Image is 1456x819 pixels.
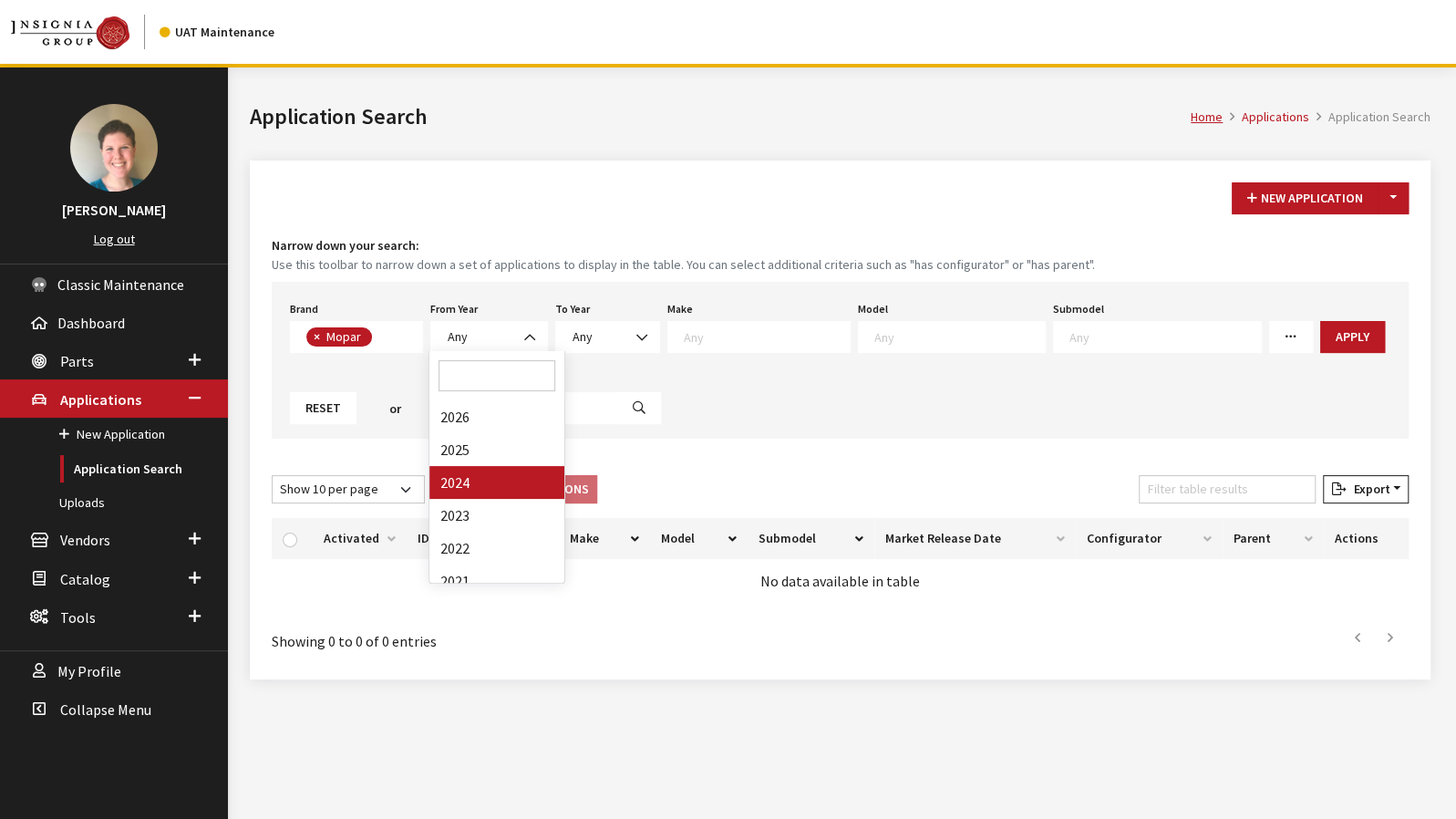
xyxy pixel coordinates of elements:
[747,518,874,559] th: Submodel: activate to sort column ascending
[558,518,649,559] th: Make: activate to sort column ascending
[160,23,274,42] div: UAT Maintenance
[60,352,94,370] span: Parts
[429,499,564,532] li: 2023
[1076,518,1223,559] th: Configurator: activate to sort column ascending
[649,518,747,559] th: Model: activate to sort column ascending
[11,16,129,49] img: Catalog Maintenance
[567,327,648,347] span: Any
[555,321,660,353] span: Any
[1191,109,1223,125] a: Home
[60,390,141,409] span: Applications
[389,399,401,419] span: or
[306,327,372,347] li: Mopar
[1323,475,1409,503] button: Export
[57,662,121,680] span: My Profile
[430,301,478,317] label: From Year
[272,617,733,652] div: Showing 0 to 0 of 0 entries
[272,255,1409,275] small: Use this toolbar to narrow down a set of applications to display in the table. You can select add...
[325,328,366,345] span: Mopar
[573,328,593,345] span: Any
[18,199,210,221] h3: [PERSON_NAME]
[57,314,125,332] span: Dashboard
[306,327,325,347] button: Remove item
[1346,481,1389,497] span: Export
[314,328,320,345] span: ×
[874,518,1076,559] th: Market Release Date: activate to sort column ascending
[429,565,564,597] li: 2021
[11,15,160,49] a: Insignia Group logo
[290,392,356,424] button: Reset
[684,328,850,345] textarea: Search
[70,104,158,192] img: Janelle Crocker-Krause
[1223,108,1309,127] li: Applications
[272,236,1409,255] h4: Narrow down your search:
[1232,182,1379,214] button: New Application
[429,400,564,433] li: 2026
[1053,301,1104,317] label: Submodel
[1324,518,1409,559] th: Actions
[272,559,1409,603] td: No data available in table
[429,466,564,499] li: 2024
[60,700,151,719] span: Collapse Menu
[442,327,536,347] span: Any
[430,321,548,353] span: Any
[60,570,110,588] span: Catalog
[57,275,184,294] span: Classic Maintenance
[1320,321,1385,353] button: Apply
[1309,108,1430,127] li: Application Search
[1069,328,1261,345] textarea: Search
[1139,475,1316,503] input: Filter table results
[439,360,555,391] input: Search
[407,518,474,559] th: ID: activate to sort column ascending
[1223,518,1324,559] th: Parent: activate to sort column ascending
[448,328,468,345] span: Any
[290,301,318,317] label: Brand
[429,433,564,466] li: 2025
[313,518,407,559] th: Activated: activate to sort column ascending
[250,100,1191,133] h1: Application Search
[60,608,96,627] span: Tools
[667,301,693,317] label: Make
[858,301,888,317] label: Model
[429,532,564,565] li: 2022
[60,532,110,550] span: Vendors
[94,231,135,247] a: Log out
[555,301,590,317] label: To Year
[874,328,1045,345] textarea: Search
[377,330,387,347] textarea: Search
